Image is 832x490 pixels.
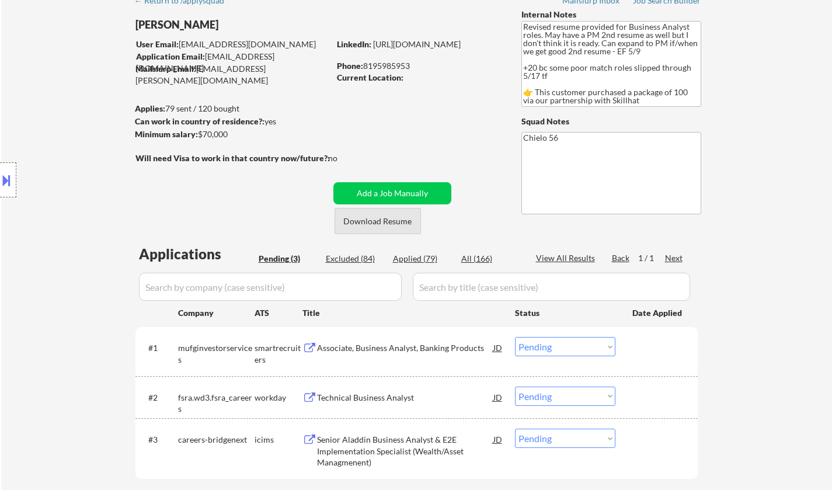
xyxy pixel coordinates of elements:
strong: Current Location: [337,72,403,82]
div: Next [665,252,684,264]
strong: LinkedIn: [337,39,371,49]
div: Technical Business Analyst [317,392,493,404]
button: Download Resume [335,208,421,234]
div: ATS [255,307,302,319]
div: 8195985953 [337,60,502,72]
input: Search by company (case sensitive) [139,273,402,301]
div: fsra.wd3.fsra_careers [178,392,255,415]
div: View All Results [536,252,598,264]
div: Date Applied [632,307,684,319]
div: Excluded (84) [326,253,384,265]
div: Applied (79) [393,253,451,265]
strong: Phone: [337,61,363,71]
div: $70,000 [135,128,329,140]
div: yes [135,116,326,127]
input: Search by title (case sensitive) [413,273,690,301]
div: All (166) [461,253,520,265]
strong: Application Email: [136,51,205,61]
div: #2 [148,392,169,404]
div: #3 [148,434,169,446]
div: 79 sent / 120 bought [135,103,329,114]
div: Back [612,252,631,264]
div: [EMAIL_ADDRESS][DOMAIN_NAME] [136,39,329,50]
div: Title [302,307,504,319]
div: [EMAIL_ADDRESS][PERSON_NAME][DOMAIN_NAME] [135,63,329,86]
div: Squad Notes [521,116,701,127]
div: JD [492,387,504,408]
div: 1 / 1 [638,252,665,264]
div: careers-bridgenext [178,434,255,446]
strong: Will need Visa to work in that country now/future?: [135,153,330,163]
div: #1 [148,342,169,354]
a: [URL][DOMAIN_NAME] [373,39,461,49]
div: Company [178,307,255,319]
div: [PERSON_NAME] [135,18,375,32]
div: JD [492,337,504,358]
button: Add a Job Manually [333,182,451,204]
div: mufginvestorservices [178,342,255,365]
div: workday [255,392,302,404]
strong: Mailslurp Email: [135,64,196,74]
div: [EMAIL_ADDRESS][DOMAIN_NAME] [136,51,329,74]
div: icims [255,434,302,446]
div: Status [515,302,615,323]
div: Senior Aladdin Business Analyst & E2E Implementation Specialist (Wealth/Asset Managmenent) [317,434,493,468]
strong: User Email: [136,39,179,49]
div: no [328,152,361,164]
div: smartrecruiters [255,342,302,365]
div: JD [492,429,504,450]
div: Internal Notes [521,9,701,20]
div: Pending (3) [259,253,317,265]
div: Associate, Business Analyst, Banking Products [317,342,493,354]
